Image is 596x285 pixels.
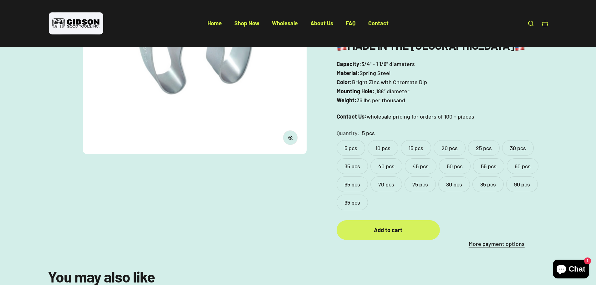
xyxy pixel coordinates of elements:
[337,129,359,138] legend: Quantity:
[337,88,374,94] b: Mounting Hole:
[357,96,405,105] span: 36 lbs per thousand
[445,220,548,234] iframe: PayPal-paypal
[337,113,367,120] strong: Contact Us:
[337,79,352,85] b: Color:
[272,20,298,27] a: Wholesale
[368,20,389,27] a: Contact
[445,239,548,248] a: More payment options
[374,87,410,96] span: .188″ diameter
[207,20,222,27] a: Home
[337,69,359,76] b: Material:
[234,20,259,27] a: Shop Now
[349,226,427,235] div: Add to cart
[551,260,591,280] inbox-online-store-chat: Shopify online store chat
[337,97,357,104] b: Weight:
[359,69,390,78] span: Spring Steel
[352,78,427,87] span: Bright Zinc with Chromate Dip
[337,60,361,67] b: Capacity:
[346,20,356,27] a: FAQ
[362,129,375,138] variant-option-value: 5 pcs
[337,59,548,104] p: 3/4" - 1 1/8" diameters
[337,220,440,240] button: Add to cart
[310,20,333,27] a: About Us
[337,112,548,121] p: wholesale pricing for orders of 100 + pieces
